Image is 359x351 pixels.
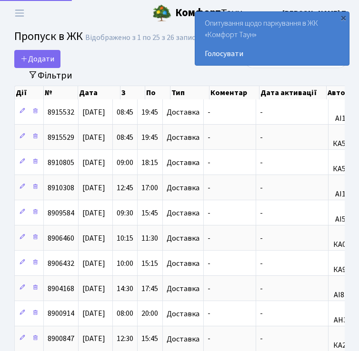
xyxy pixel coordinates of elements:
span: 15:45 [141,208,158,218]
span: 17:45 [141,283,158,294]
span: Доставка [167,335,199,343]
span: 09:30 [117,208,133,218]
th: Тип [170,86,209,99]
span: Доставка [167,234,199,242]
th: Дата активації [259,86,327,99]
span: - [260,283,263,294]
span: Доставка [167,108,199,116]
span: 8915529 [48,132,74,143]
span: 8906432 [48,258,74,269]
span: - [260,258,263,269]
span: 12:30 [117,334,133,344]
th: Коментар [209,86,259,99]
span: 10:15 [117,233,133,244]
span: Доставка [167,209,199,217]
a: [PERSON_NAME] Т. [282,8,348,19]
b: Комфорт [175,5,221,20]
th: З [120,86,146,99]
span: 15:15 [141,258,158,269]
span: 08:00 [117,309,133,319]
span: - [208,132,210,143]
button: Переключити фільтри [22,68,79,83]
span: 14:30 [117,283,133,294]
span: 8910805 [48,157,74,168]
span: Доставка [167,260,199,267]
span: - [260,183,263,193]
span: 8915532 [48,107,74,117]
span: - [208,208,210,218]
span: - [260,157,263,168]
span: 09:00 [117,157,133,168]
span: 8904168 [48,283,74,294]
span: 20:00 [141,309,158,319]
img: logo.png [152,4,171,23]
span: 10:00 [117,258,133,269]
span: 8900914 [48,309,74,319]
span: [DATE] [82,258,105,269]
span: - [208,183,210,193]
span: 15:45 [141,334,158,344]
div: Опитування щодо паркування в ЖК «Комфорт Таун» [195,12,349,65]
span: - [260,233,263,244]
span: [DATE] [82,157,105,168]
span: - [260,132,263,143]
span: 17:00 [141,183,158,193]
span: Доставка [167,285,199,292]
div: × [339,13,348,22]
span: [DATE] [82,183,105,193]
span: - [260,208,263,218]
th: Дата [78,86,120,99]
span: - [208,157,210,168]
span: Пропуск в ЖК [14,28,83,45]
span: - [208,258,210,269]
span: 8900847 [48,334,74,344]
span: 8906460 [48,233,74,244]
span: 8909584 [48,208,74,218]
span: 11:30 [141,233,158,244]
div: Відображено з 1 по 25 з 26 записів (відфільтровано з 25 записів). [85,33,306,42]
th: По [145,86,170,99]
span: - [208,283,210,294]
span: - [208,233,210,244]
span: - [260,334,263,344]
span: [DATE] [82,283,105,294]
th: № [44,86,78,99]
th: Дії [15,86,44,99]
span: Доставка [167,159,199,166]
span: 08:45 [117,132,133,143]
span: Доставка [167,184,199,192]
span: 12:45 [117,183,133,193]
span: [DATE] [82,107,105,117]
span: - [260,107,263,117]
span: [DATE] [82,233,105,244]
span: [DATE] [82,132,105,143]
span: 19:45 [141,107,158,117]
a: Голосувати [205,48,339,59]
span: Додати [20,54,54,64]
span: 08:45 [117,107,133,117]
span: 19:45 [141,132,158,143]
span: 8910308 [48,183,74,193]
span: 18:15 [141,157,158,168]
span: Доставка [167,310,199,318]
button: Переключити навігацію [8,5,31,21]
span: - [260,309,263,319]
span: [DATE] [82,208,105,218]
span: Таун [175,5,243,21]
a: Додати [14,50,60,68]
span: - [208,309,210,319]
span: Доставка [167,134,199,141]
span: [DATE] [82,309,105,319]
span: [DATE] [82,334,105,344]
span: - [208,107,210,117]
span: - [208,334,210,344]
